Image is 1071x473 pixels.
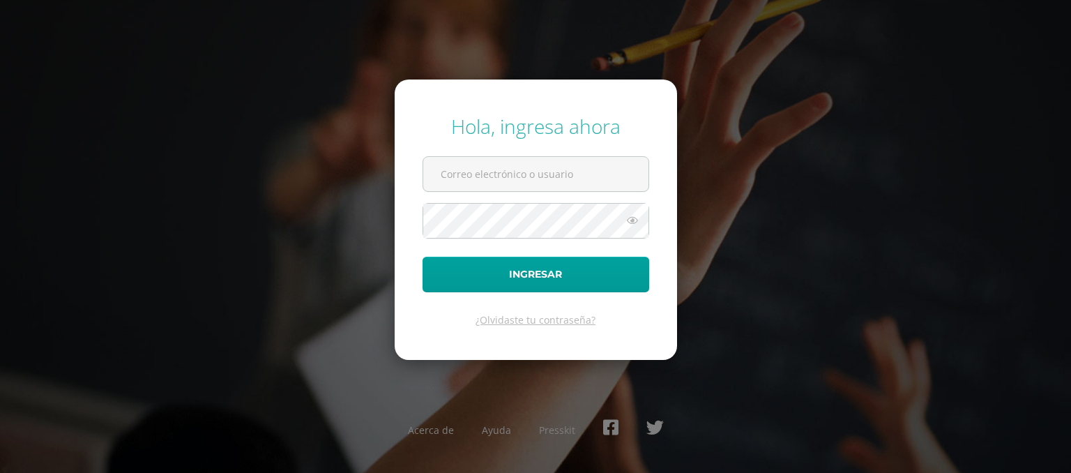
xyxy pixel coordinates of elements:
[476,313,595,326] a: ¿Olvidaste tu contraseña?
[539,423,575,437] a: Presskit
[423,257,649,292] button: Ingresar
[482,423,511,437] a: Ayuda
[423,113,649,140] div: Hola, ingresa ahora
[408,423,454,437] a: Acerca de
[423,157,648,191] input: Correo electrónico o usuario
